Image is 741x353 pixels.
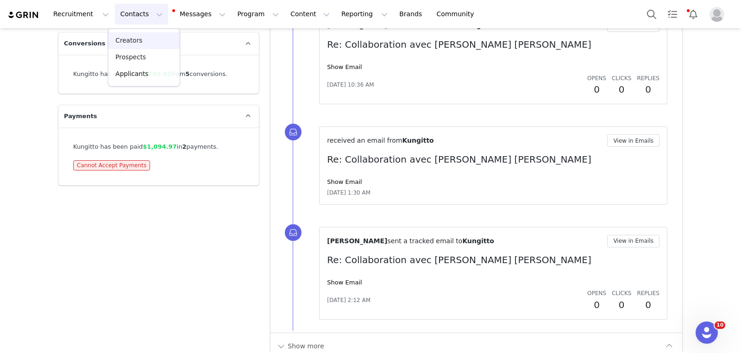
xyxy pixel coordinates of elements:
[327,253,659,267] p: Re: Collaboration avec [PERSON_NAME] [PERSON_NAME]
[637,298,659,312] h2: 0
[607,235,659,247] button: View in Emails
[683,4,703,25] button: Notifications
[327,137,402,144] span: received an email from
[336,4,393,25] button: Reporting
[394,4,430,25] a: Brands
[696,321,718,344] iframe: Intercom live chat
[612,298,631,312] h2: 0
[612,82,631,96] h2: 0
[710,7,724,22] img: placeholder-profile.jpg
[327,152,659,166] p: Re: Collaboration avec [PERSON_NAME] [PERSON_NAME]
[327,178,362,185] a: Show Email
[587,298,606,312] h2: 0
[662,4,683,25] a: Tasks
[73,69,244,79] div: Kungitto has generated from conversions.
[73,160,150,170] span: Cannot Accept Payments
[612,290,631,296] span: Clicks
[115,53,146,62] p: Prospects
[327,296,370,304] span: [DATE] 2:12 AM
[232,4,284,25] button: Program
[587,82,606,96] h2: 0
[462,237,494,245] span: Kungitto
[64,39,106,48] span: Conversions
[64,112,97,121] span: Payments
[327,63,362,70] a: Show Email
[143,143,176,150] span: $1,094.97
[402,137,433,144] span: Kungitto
[73,142,244,151] div: Kungitto has been paid in payments.
[637,82,659,96] h2: 0
[169,4,231,25] button: Messages
[7,7,380,18] body: Rich Text Area. Press ALT-0 for help.
[182,143,186,150] strong: 2
[641,4,662,25] button: Search
[637,290,659,296] span: Replies
[7,11,40,19] img: grin logo
[115,4,168,25] button: Contacts
[327,279,362,286] a: Show Email
[327,81,374,89] span: [DATE] 10:36 AM
[587,75,606,82] span: Opens
[327,237,387,245] span: [PERSON_NAME]
[431,4,484,25] a: Community
[612,75,631,82] span: Clicks
[115,36,142,45] p: Creators
[285,4,335,25] button: Content
[48,4,114,25] button: Recruitment
[387,237,462,245] span: sent a tracked email to
[704,7,734,22] button: Profile
[115,69,148,79] p: Applicants
[327,38,659,51] p: Re: Collaboration avec [PERSON_NAME] [PERSON_NAME]
[715,321,725,329] span: 10
[327,189,370,197] span: [DATE] 1:30 AM
[185,70,189,77] strong: 5
[587,290,606,296] span: Opens
[607,134,659,147] button: View in Emails
[637,75,659,82] span: Replies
